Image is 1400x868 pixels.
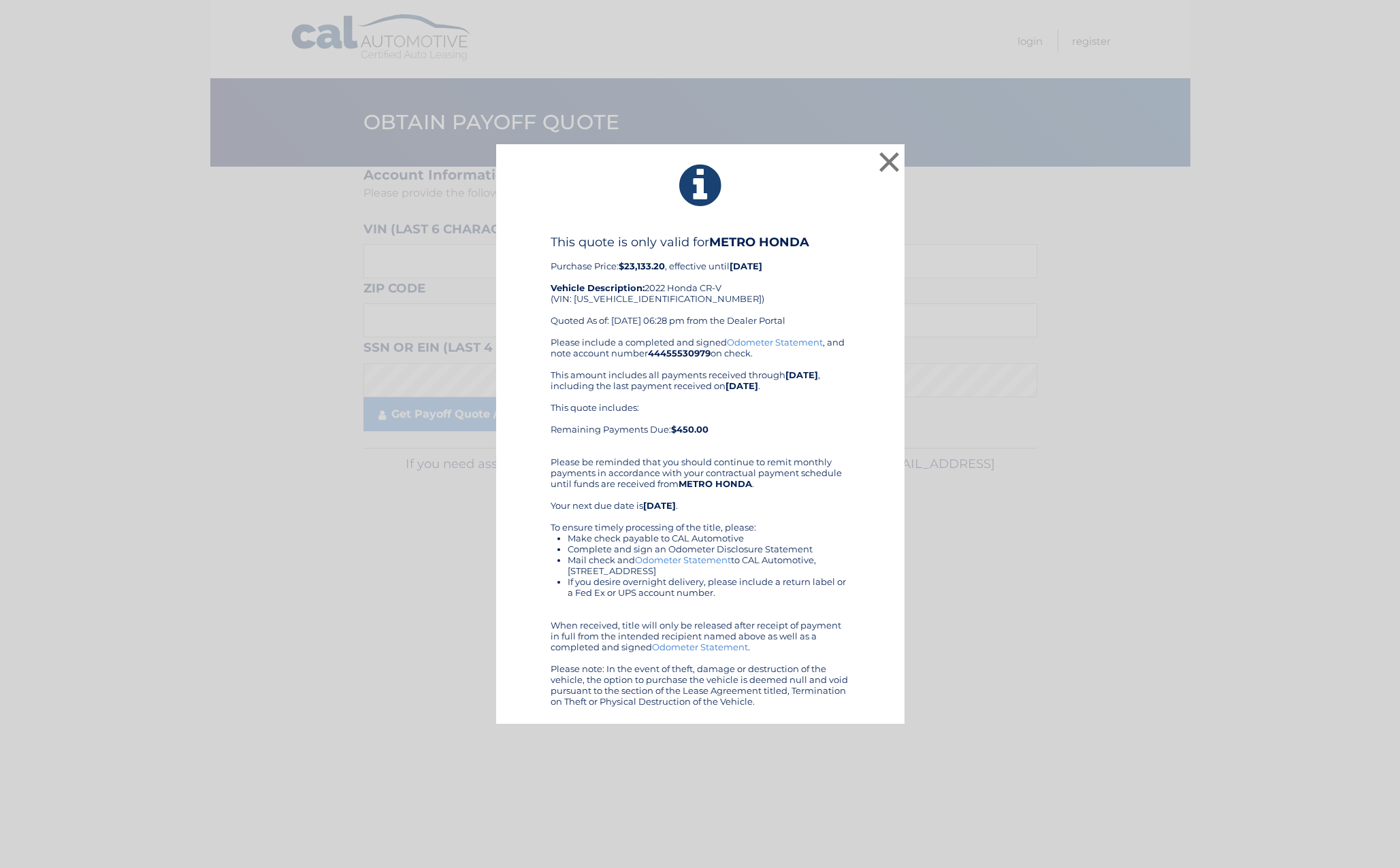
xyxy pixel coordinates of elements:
b: [DATE] [726,380,758,391]
a: Odometer Statement [727,337,823,348]
div: This quote includes: Remaining Payments Due: [551,402,850,446]
b: [DATE] [730,261,762,271]
b: $450.00 [671,424,709,435]
b: METRO HONDA [709,235,809,250]
li: Make check payable to CAL Automotive [568,533,850,544]
b: $23,133.20 [619,261,665,271]
li: Complete and sign an Odometer Disclosure Statement [568,544,850,554]
button: × [876,148,903,176]
strong: Vehicle Description: [551,282,645,293]
div: Purchase Price: , effective until 2022 Honda CR-V (VIN: [US_VEHICLE_IDENTIFICATION_NUMBER]) Quote... [551,235,850,337]
a: Odometer Statement [635,554,731,565]
b: 44455530979 [648,348,711,358]
h4: This quote is only valid for [551,235,850,250]
a: Odometer Statement [652,641,748,652]
b: [DATE] [643,500,676,511]
b: METRO HONDA [679,478,752,489]
li: If you desire overnight delivery, please include a return label or a Fed Ex or UPS account number. [568,576,850,598]
b: [DATE] [785,369,818,380]
div: Please include a completed and signed , and note account number on check. This amount includes al... [551,337,850,707]
li: Mail check and to CAL Automotive, [STREET_ADDRESS] [568,554,850,576]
